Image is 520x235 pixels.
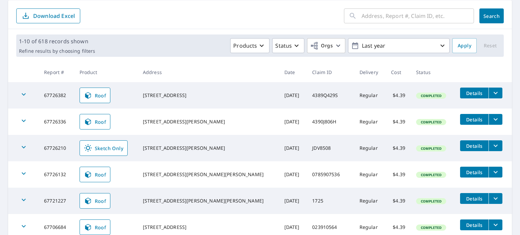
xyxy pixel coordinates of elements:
[417,93,446,98] span: Completed
[452,38,477,53] button: Apply
[84,144,123,152] span: Sketch Only
[80,167,111,182] a: Roof
[39,161,74,188] td: 67726132
[354,82,386,109] td: Regular
[39,82,74,109] td: 67726382
[359,40,438,52] p: Last year
[16,8,80,23] button: Download Excel
[417,199,446,204] span: Completed
[84,170,106,179] span: Roof
[137,62,279,82] th: Address
[19,48,95,54] p: Refine results by choosing filters
[80,88,111,103] a: Roof
[307,188,354,214] td: 1725
[307,135,354,161] td: JDV8508
[19,37,95,45] p: 1-10 of 618 records shown
[386,62,411,82] th: Cost
[411,62,455,82] th: Status
[279,109,307,135] td: [DATE]
[84,197,106,205] span: Roof
[460,193,489,204] button: detailsBtn-67721227
[84,91,106,99] span: Roof
[417,120,446,124] span: Completed
[489,219,502,230] button: filesDropdownBtn-67706684
[460,88,489,98] button: detailsBtn-67726382
[354,109,386,135] td: Regular
[362,6,474,25] input: Address, Report #, Claim ID, etc.
[460,167,489,178] button: detailsBtn-67726132
[464,222,484,228] span: Details
[489,88,502,98] button: filesDropdownBtn-67726382
[489,140,502,151] button: filesDropdownBtn-67726210
[354,161,386,188] td: Regular
[354,135,386,161] td: Regular
[460,219,489,230] button: detailsBtn-67706684
[39,188,74,214] td: 67721227
[479,8,504,23] button: Search
[307,38,345,53] button: Orgs
[80,114,111,130] a: Roof
[279,135,307,161] td: [DATE]
[417,146,446,151] span: Completed
[354,188,386,214] td: Regular
[417,172,446,177] span: Completed
[464,143,484,149] span: Details
[84,223,106,231] span: Roof
[272,38,304,53] button: Status
[464,116,484,123] span: Details
[143,197,274,204] div: [STREET_ADDRESS][PERSON_NAME][PERSON_NAME]
[33,12,75,20] p: Download Excel
[143,118,274,125] div: [STREET_ADDRESS][PERSON_NAME]
[458,42,471,50] span: Apply
[307,161,354,188] td: 0785907536
[230,38,269,53] button: Products
[489,167,502,178] button: filesDropdownBtn-67726132
[275,42,292,50] p: Status
[386,82,411,109] td: $4.39
[307,109,354,135] td: 4390J806H
[485,13,498,19] span: Search
[39,109,74,135] td: 67726336
[80,140,128,156] a: Sketch Only
[279,62,307,82] th: Date
[460,140,489,151] button: detailsBtn-67726210
[417,225,446,230] span: Completed
[354,62,386,82] th: Delivery
[39,135,74,161] td: 67726210
[386,109,411,135] td: $4.39
[460,114,489,125] button: detailsBtn-67726336
[279,82,307,109] td: [DATE]
[348,38,450,53] button: Last year
[143,224,274,231] div: [STREET_ADDRESS]
[307,82,354,109] td: 4389Q429S
[386,135,411,161] td: $4.39
[464,90,484,96] span: Details
[464,169,484,175] span: Details
[80,219,111,235] a: Roof
[489,114,502,125] button: filesDropdownBtn-67726336
[143,145,274,151] div: [STREET_ADDRESS][PERSON_NAME]
[464,195,484,202] span: Details
[84,118,106,126] span: Roof
[143,92,274,99] div: [STREET_ADDRESS]
[307,62,354,82] th: Claim ID
[310,42,333,50] span: Orgs
[279,161,307,188] td: [DATE]
[386,161,411,188] td: $4.39
[80,193,111,209] a: Roof
[386,188,411,214] td: $4.39
[39,62,74,82] th: Report #
[143,171,274,178] div: [STREET_ADDRESS][PERSON_NAME][PERSON_NAME]
[74,62,137,82] th: Product
[233,42,257,50] p: Products
[489,193,502,204] button: filesDropdownBtn-67721227
[279,188,307,214] td: [DATE]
